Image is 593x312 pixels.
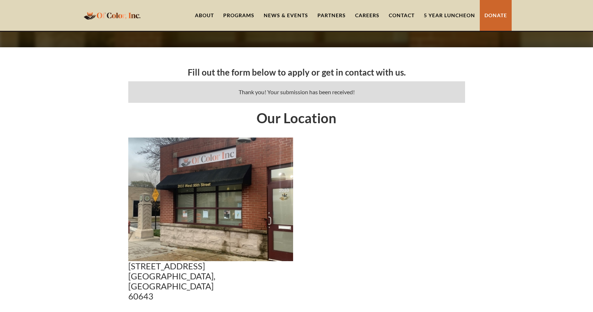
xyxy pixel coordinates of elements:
p: [STREET_ADDRESS] [GEOGRAPHIC_DATA], [GEOGRAPHIC_DATA] 60643 [128,261,293,301]
div: Email Form success [128,81,465,103]
h3: Fill out the form below to apply or get in contact with us. [128,67,465,78]
div: Programs [223,12,254,19]
h1: Our Location [128,110,465,126]
a: home [82,7,143,24]
div: Thank you! Your submission has been received! [135,88,458,96]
